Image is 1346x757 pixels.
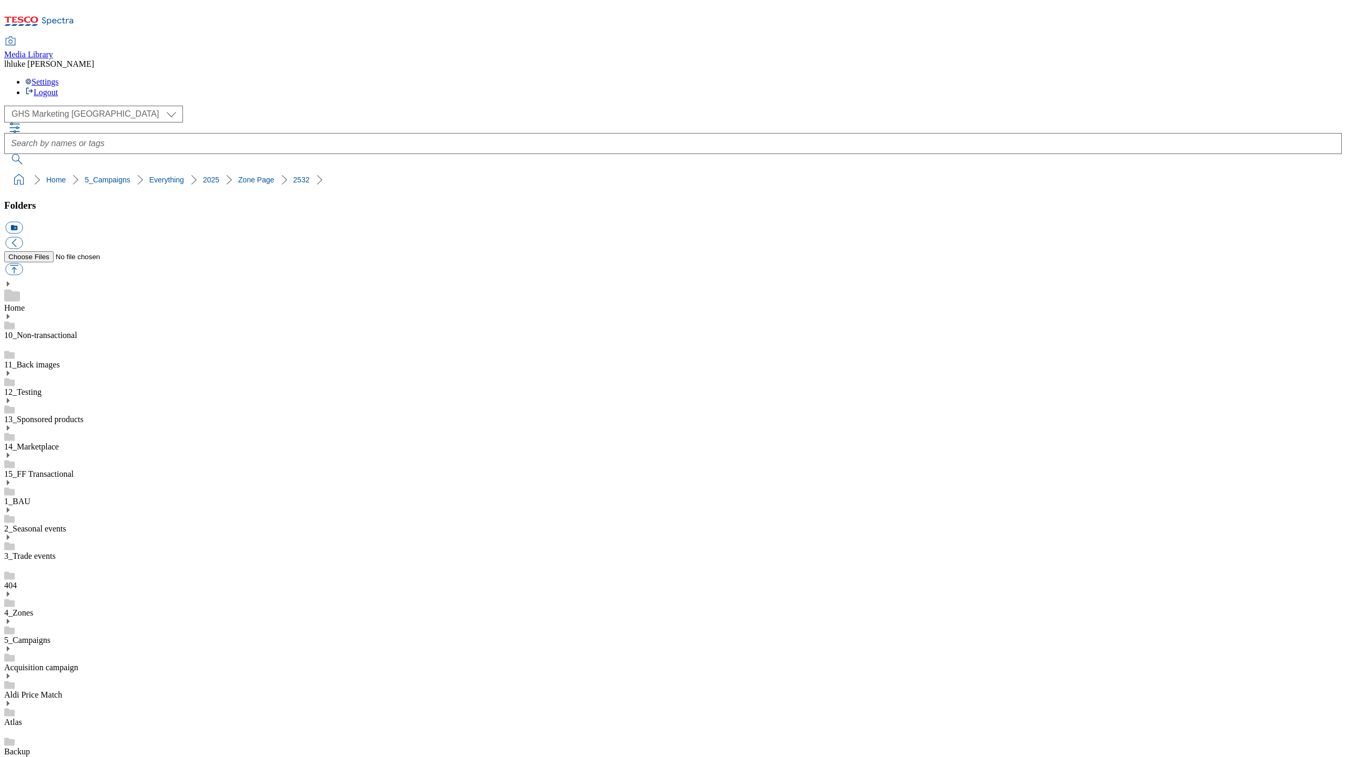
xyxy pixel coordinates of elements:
h3: Folders [4,200,1342,211]
a: 11_Back images [4,360,60,369]
a: 14_Marketplace [4,442,59,451]
a: 10_Non-transactional [4,331,77,340]
a: 15_FF Transactional [4,469,74,478]
a: Backup [4,747,30,756]
a: Home [4,303,25,312]
a: Media Library [4,37,53,59]
a: Everything [149,176,184,184]
a: 3_Trade events [4,551,56,560]
a: 1_BAU [4,497,30,506]
span: lh [4,59,11,68]
a: 2_Seasonal events [4,524,66,533]
a: Aldi Price Match [4,690,62,699]
input: Search by names or tags [4,133,1342,154]
a: 13_Sponsored products [4,415,84,424]
a: Acquisition campaign [4,663,78,672]
a: home [11,171,27,188]
a: Settings [25,77,59,86]
a: Logout [25,88,58,97]
a: 5_Campaigns [85,176,130,184]
a: Zone Page [238,176,274,184]
span: Media Library [4,50,53,59]
a: 5_Campaigns [4,636,50,645]
a: 2532 [293,176,310,184]
a: 2025 [203,176,219,184]
span: luke [PERSON_NAME] [11,59,94,68]
a: Home [46,176,66,184]
a: 404 [4,581,17,590]
a: 12_Testing [4,387,42,396]
nav: breadcrumb [4,170,1342,190]
a: 4_Zones [4,608,33,617]
a: Atlas [4,718,22,727]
